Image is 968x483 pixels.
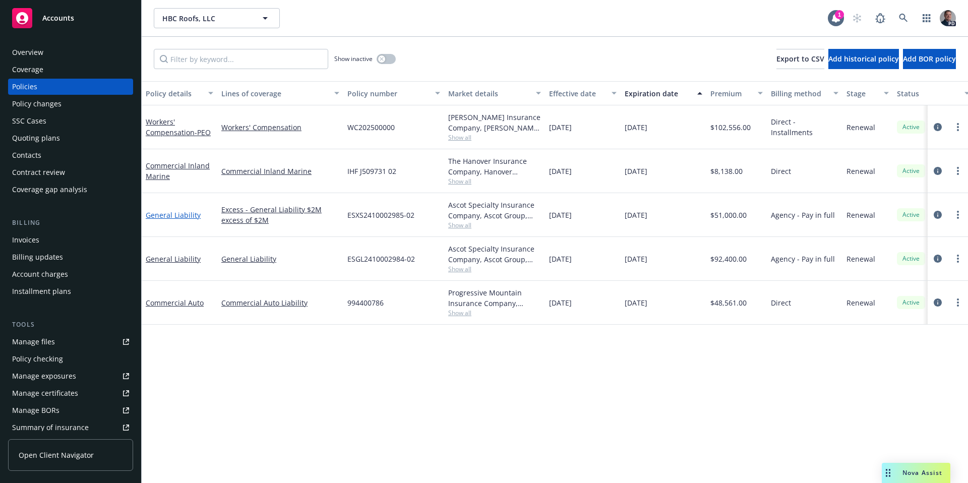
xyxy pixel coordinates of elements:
div: Lines of coverage [221,88,328,99]
span: Renewal [846,210,875,220]
div: Tools [8,320,133,330]
a: Commercial Auto [146,298,204,308]
span: [DATE] [549,166,572,176]
span: ESGL2410002984-02 [347,254,415,264]
a: Manage certificates [8,385,133,401]
span: IHF J509731 02 [347,166,396,176]
a: Workers' Compensation [221,122,339,133]
a: Commercial Inland Marine [146,161,210,181]
a: Search [893,8,914,28]
div: Policy checking [12,351,63,367]
a: Coverage [8,62,133,78]
span: Active [901,123,921,132]
span: $92,400.00 [710,254,747,264]
div: Status [897,88,958,99]
a: Installment plans [8,283,133,299]
span: Show all [448,221,541,229]
span: Show all [448,265,541,273]
a: General Liability [146,210,201,220]
a: more [952,296,964,309]
span: $8,138.00 [710,166,743,176]
div: Manage files [12,334,55,350]
div: [PERSON_NAME] Insurance Company, [PERSON_NAME] Insurance Company, Integrity Risk Insurance [448,112,541,133]
div: Policy changes [12,96,62,112]
div: Manage BORs [12,402,59,418]
a: General Liability [221,254,339,264]
span: Renewal [846,166,875,176]
div: Ascot Specialty Insurance Company, Ascot Group, Amwins [448,244,541,265]
span: Direct [771,166,791,176]
div: Expiration date [625,88,691,99]
span: Add historical policy [828,54,899,64]
a: Accounts [8,4,133,32]
a: SSC Cases [8,113,133,129]
a: Manage exposures [8,368,133,384]
a: more [952,165,964,177]
span: Active [901,254,921,263]
span: - PEO [195,128,211,137]
button: Lines of coverage [217,81,343,105]
div: Coverage [12,62,43,78]
a: more [952,253,964,265]
button: Expiration date [621,81,706,105]
button: Market details [444,81,545,105]
img: photo [940,10,956,26]
a: Contract review [8,164,133,180]
span: HBC Roofs, LLC [162,13,250,24]
div: Overview [12,44,43,61]
span: Active [901,298,921,307]
span: WC202500000 [347,122,395,133]
span: Renewal [846,122,875,133]
span: [DATE] [625,122,647,133]
a: circleInformation [932,121,944,133]
div: Coverage gap analysis [12,182,87,198]
a: Manage files [8,334,133,350]
div: Drag to move [882,463,894,483]
span: ESXS2410002985-02 [347,210,414,220]
div: Policy number [347,88,429,99]
div: Billing method [771,88,827,99]
div: Invoices [12,232,39,248]
span: Add BOR policy [903,54,956,64]
button: Billing method [767,81,842,105]
a: Start snowing [847,8,867,28]
span: [DATE] [625,297,647,308]
span: [DATE] [549,122,572,133]
span: Export to CSV [776,54,824,64]
a: Contacts [8,147,133,163]
a: circleInformation [932,296,944,309]
span: Accounts [42,14,74,22]
span: [DATE] [549,210,572,220]
div: Billing updates [12,249,63,265]
span: Active [901,210,921,219]
span: $51,000.00 [710,210,747,220]
span: Show all [448,177,541,186]
div: Premium [710,88,752,99]
span: Show inactive [334,54,373,63]
a: Commercial Inland Marine [221,166,339,176]
span: Agency - Pay in full [771,210,835,220]
span: $102,556.00 [710,122,751,133]
span: [DATE] [625,254,647,264]
button: Add historical policy [828,49,899,69]
div: Stage [846,88,878,99]
span: Renewal [846,297,875,308]
div: Effective date [549,88,606,99]
button: HBC Roofs, LLC [154,8,280,28]
span: 994400786 [347,297,384,308]
span: Direct - Installments [771,116,838,138]
a: Policies [8,79,133,95]
span: [DATE] [549,297,572,308]
div: Market details [448,88,530,99]
span: [DATE] [549,254,572,264]
a: Quoting plans [8,130,133,146]
span: Active [901,166,921,175]
a: Account charges [8,266,133,282]
div: Policies [12,79,37,95]
div: Installment plans [12,283,71,299]
button: Effective date [545,81,621,105]
span: [DATE] [625,210,647,220]
a: General Liability [146,254,201,264]
a: Manage BORs [8,402,133,418]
